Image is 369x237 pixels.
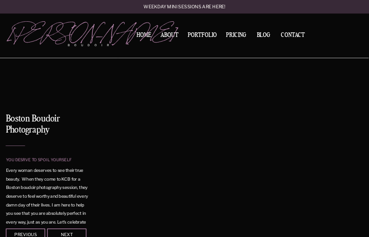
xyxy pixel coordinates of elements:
a: Weekday mini sessions are here! [127,5,242,10]
p: boudoir [68,43,119,47]
a: Pricing [225,32,248,40]
div: Next [48,232,85,236]
p: you desrve to spoil yourself [6,157,81,162]
a: BLOG [254,32,273,37]
p: Every woman deserves to see their true beauty. When they come to KCB for a Boston boudoir photogr... [6,166,89,219]
a: Portfolio [186,32,219,40]
a: About [159,32,180,40]
h1: Boston Boudoir Photography [6,113,88,137]
a: [PERSON_NAME] [8,22,119,40]
div: Previous [7,232,44,236]
a: Contact [279,32,308,38]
